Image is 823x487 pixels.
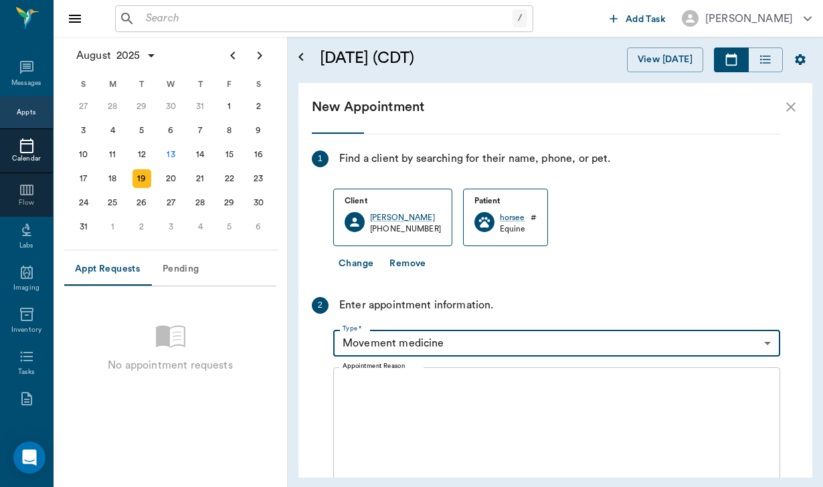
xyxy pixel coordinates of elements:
[127,74,157,94] div: T
[531,212,537,223] div: #
[191,121,209,140] div: Thursday, August 7, 2025
[249,169,268,188] div: Saturday, August 23, 2025
[320,47,515,69] h5: [DATE] (CDT)
[74,217,93,236] div: Sunday, August 31, 2025
[108,357,232,373] p: No appointment requests
[132,217,151,236] div: Tuesday, September 2, 2025
[220,97,239,116] div: Friday, August 1, 2025
[151,254,211,286] button: Pending
[705,11,793,27] div: [PERSON_NAME]
[220,169,239,188] div: Friday, August 22, 2025
[249,97,268,116] div: Saturday, August 2, 2025
[162,145,181,164] div: Today, Wednesday, August 13, 2025
[220,193,239,212] div: Friday, August 29, 2025
[312,96,783,118] div: New Appointment
[69,74,98,94] div: S
[162,121,181,140] div: Wednesday, August 6, 2025
[74,97,93,116] div: Sunday, July 27, 2025
[249,193,268,212] div: Saturday, August 30, 2025
[671,6,822,31] button: [PERSON_NAME]
[162,193,181,212] div: Wednesday, August 27, 2025
[13,283,39,293] div: Imaging
[333,330,780,357] div: Movement medicine
[249,121,268,140] div: Saturday, August 9, 2025
[333,252,379,276] button: Change
[343,324,362,333] label: Type *
[157,74,186,94] div: W
[103,97,122,116] div: Monday, July 28, 2025
[132,121,151,140] div: Tuesday, August 5, 2025
[74,121,93,140] div: Sunday, August 3, 2025
[215,74,244,94] div: F
[132,193,151,212] div: Tuesday, August 26, 2025
[604,6,671,31] button: Add Task
[249,145,268,164] div: Saturday, August 16, 2025
[191,193,209,212] div: Thursday, August 28, 2025
[220,145,239,164] div: Friday, August 15, 2025
[103,193,122,212] div: Monday, August 25, 2025
[103,145,122,164] div: Monday, August 11, 2025
[17,108,35,118] div: Appts
[191,169,209,188] div: Thursday, August 21, 2025
[191,97,209,116] div: Thursday, July 31, 2025
[11,325,41,335] div: Inventory
[103,121,122,140] div: Monday, August 4, 2025
[220,217,239,236] div: Friday, September 5, 2025
[500,223,537,235] div: Equine
[474,195,537,207] p: Patient
[312,297,329,314] div: 2
[114,46,143,65] span: 2025
[162,217,181,236] div: Wednesday, September 3, 2025
[246,42,273,69] button: Next page
[293,31,309,83] button: Open calendar
[18,367,35,377] div: Tasks
[62,5,88,32] button: Close drawer
[132,145,151,164] div: Tuesday, August 12, 2025
[70,42,163,69] button: August2025
[191,145,209,164] div: Thursday, August 14, 2025
[219,42,246,69] button: Previous page
[98,74,128,94] div: M
[103,217,122,236] div: Monday, September 1, 2025
[513,9,527,27] div: /
[191,217,209,236] div: Thursday, September 4, 2025
[783,99,799,115] button: close
[103,169,122,188] div: Monday, August 18, 2025
[74,169,93,188] div: Sunday, August 17, 2025
[244,74,273,94] div: S
[370,212,441,223] a: [PERSON_NAME]
[132,97,151,116] div: Tuesday, July 29, 2025
[384,252,431,276] button: Remove
[74,145,93,164] div: Sunday, August 10, 2025
[74,46,114,65] span: August
[19,241,33,251] div: Labs
[370,223,441,235] div: [PHONE_NUMBER]
[132,169,151,188] div: Tuesday, August 19, 2025
[74,193,93,212] div: Sunday, August 24, 2025
[185,74,215,94] div: T
[13,442,45,474] div: Open Intercom Messenger
[339,297,494,314] div: Enter appointment information.
[627,47,703,72] button: View [DATE]
[141,9,513,28] input: Search
[64,254,276,286] div: Appointment request tabs
[64,254,151,286] button: Appt Requests
[162,169,181,188] div: Wednesday, August 20, 2025
[312,151,329,167] div: 1
[162,97,181,116] div: Wednesday, July 30, 2025
[343,361,405,371] label: Appointment Reason
[339,151,611,167] div: Find a client by searching for their name, phone, or pet.
[11,78,42,88] div: Messages
[345,195,441,207] p: Client
[249,217,268,236] div: Saturday, September 6, 2025
[500,212,525,223] a: horsee
[220,121,239,140] div: Friday, August 8, 2025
